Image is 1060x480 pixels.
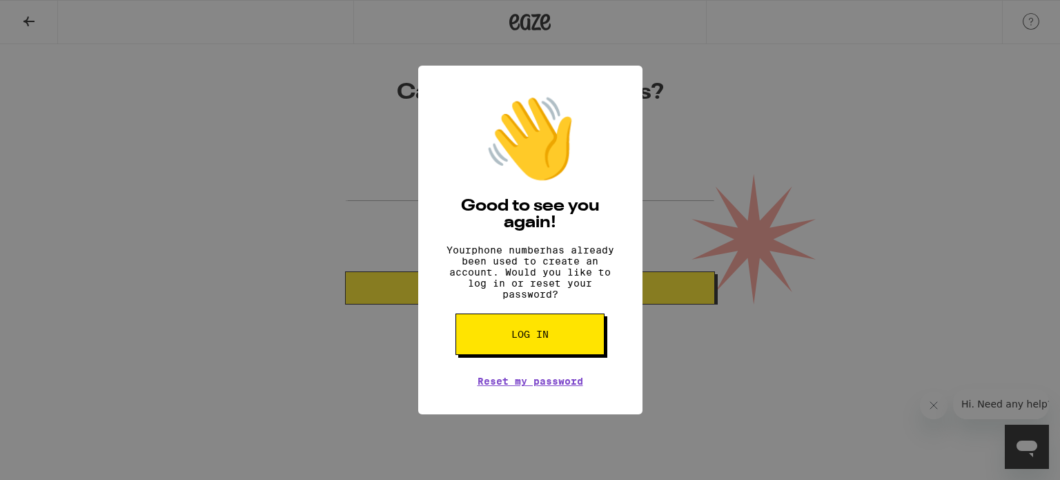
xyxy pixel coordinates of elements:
span: Hi. Need any help? [8,10,99,21]
p: Your phone number has already been used to create an account. Would you like to log in or reset y... [439,244,622,300]
a: Reset my password [478,376,583,387]
span: Log in [511,329,549,339]
button: Log in [455,314,605,355]
div: 👋 [482,93,578,184]
h2: Good to see you again! [439,198,622,231]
